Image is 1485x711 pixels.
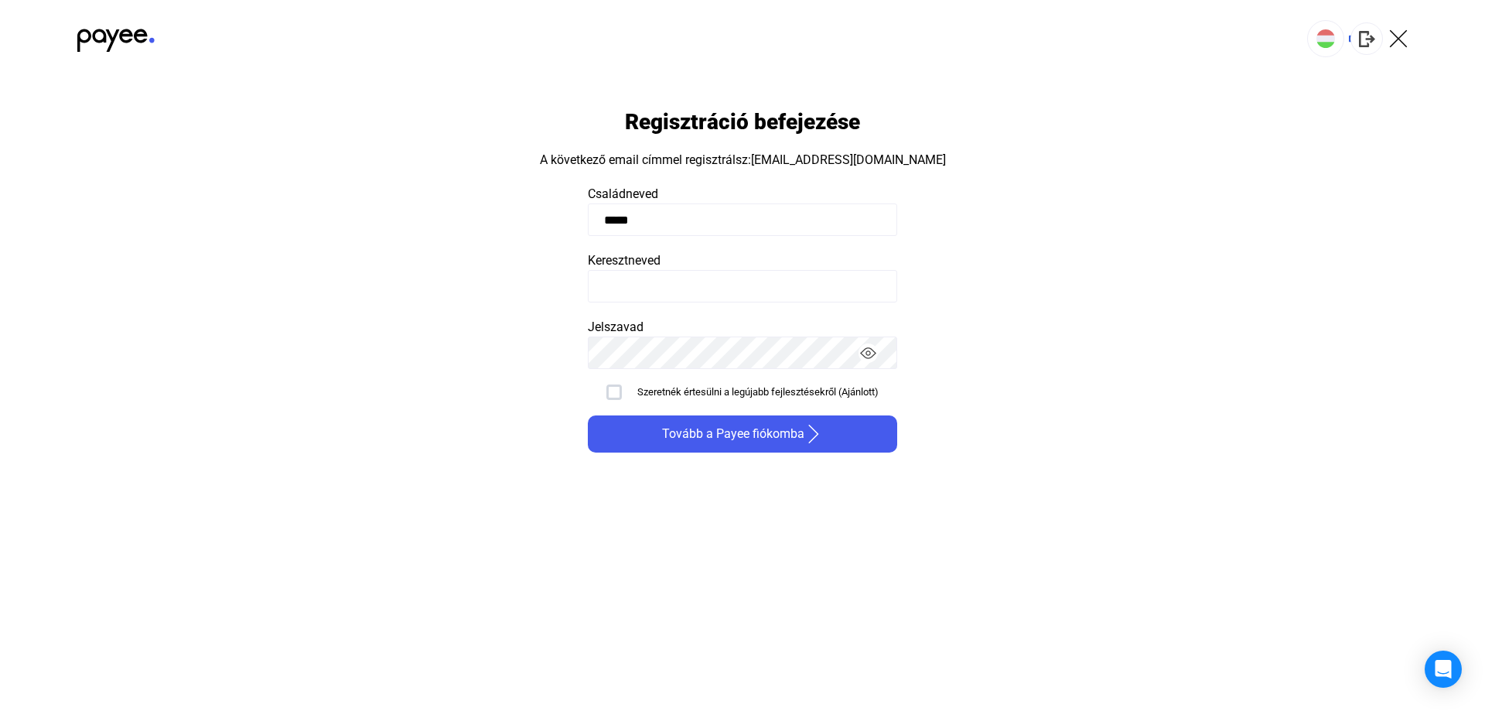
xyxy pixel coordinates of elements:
span: Jelszavad [588,320,643,334]
h1: Regisztráció befejezése [625,108,860,135]
div: Open Intercom Messenger [1425,651,1462,688]
button: Tovább a Payee fiókombaarrow-right-white [588,415,897,453]
div: A következő email címmel regisztrálsz: [540,151,946,169]
span: Keresztneved [588,253,661,268]
span: Családneved [588,186,658,201]
button: logout-grey [1350,22,1383,55]
div: Szeretnék értesülni a legújabb fejlesztésekről (Ajánlott) [637,385,879,400]
img: X [1389,29,1408,48]
img: black-payee-blue-dot.svg [77,20,155,52]
img: logout-grey [1359,31,1375,47]
strong: [EMAIL_ADDRESS][DOMAIN_NAME] [751,152,946,167]
img: arrow-right-white [804,425,823,443]
button: HU [1307,20,1344,57]
img: eyes-on.svg [860,345,876,361]
img: HU [1316,29,1335,48]
span: Tovább a Payee fiókomba [662,425,804,443]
